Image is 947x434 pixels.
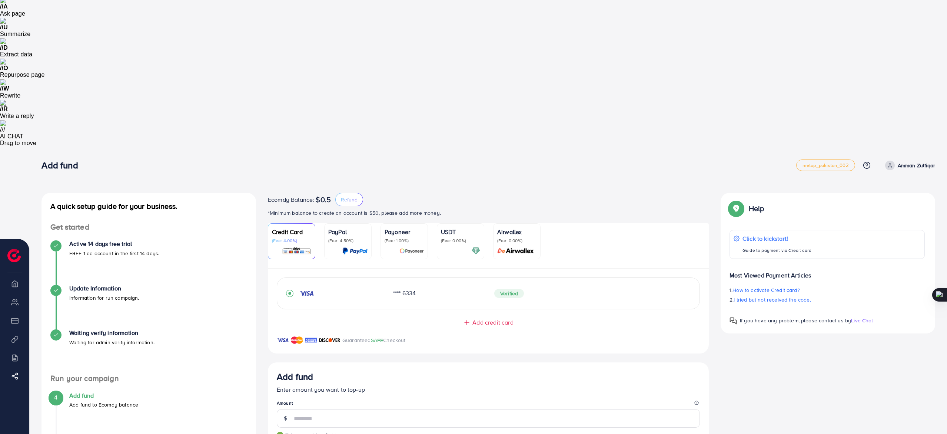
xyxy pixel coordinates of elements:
[441,227,480,236] p: USDT
[328,227,368,236] p: PayPal
[732,286,799,294] span: How to activate Credit card?
[385,227,424,236] p: Payoneer
[69,338,154,347] p: Waiting for admin verify information.
[41,285,256,329] li: Update Information
[272,227,311,236] p: Credit Card
[730,265,925,280] p: Most Viewed Payment Articles
[319,336,340,345] img: brand
[54,393,57,402] span: 4
[299,290,314,296] img: credit
[69,285,139,292] h4: Update Information
[472,318,513,327] span: Add credit card
[277,336,289,345] img: brand
[277,385,700,394] p: Enter amount you want to top-up
[69,240,159,247] h4: Active 14 days free trial
[342,247,368,255] img: card
[41,329,256,374] li: Waiting verify information
[41,223,256,232] h4: Get started
[441,238,480,244] p: (Fee: 0.00%)
[69,249,159,258] p: FREE 1 ad account in the first 14 days.
[497,238,536,244] p: (Fee: 0.00%)
[341,196,358,203] span: Refund
[69,392,138,399] h4: Add fund
[497,227,536,236] p: Airwallex
[472,247,480,255] img: card
[342,336,406,345] p: Guaranteed Checkout
[916,401,941,428] iframe: Chat
[335,193,363,206] button: Refund
[286,290,293,297] svg: record circle
[371,336,383,344] span: SAFE
[730,202,743,215] img: Popup guide
[291,336,303,345] img: brand
[268,208,709,217] p: *Minimum balance to create an account is $50, please add more money.
[730,295,925,304] p: 2.
[268,195,314,204] span: Ecomdy Balance:
[272,238,311,244] p: (Fee: 4.00%)
[277,400,700,409] legend: Amount
[385,238,424,244] p: (Fee: 1.00%)
[282,247,311,255] img: card
[277,371,313,382] h3: Add fund
[69,329,154,336] h4: Waiting verify information
[730,317,737,325] img: Popup guide
[494,289,524,298] span: Verified
[41,160,84,171] h3: Add fund
[328,238,368,244] p: (Fee: 4.50%)
[742,246,811,255] p: Guide to payment via Credit card
[305,336,317,345] img: brand
[399,247,424,255] img: card
[796,160,855,171] a: metap_pakistan_002
[41,202,256,211] h4: A quick setup guide for your business.
[69,293,139,302] p: Information for run campaign.
[742,234,811,243] p: Click to kickstart!
[851,317,873,324] span: Live Chat
[7,249,21,262] img: logo
[734,296,811,303] span: I tried but not received the code.
[730,286,925,295] p: 1.
[69,400,138,409] p: Add fund to Ecomdy balance
[41,240,256,285] li: Active 14 days free trial
[740,317,851,324] span: If you have any problem, please contact us by
[316,195,331,204] span: $0.5
[882,161,935,170] a: Amman Zulfiqar
[749,204,764,213] p: Help
[495,247,536,255] img: card
[41,374,256,383] h4: Run your campaign
[898,161,935,170] p: Amman Zulfiqar
[803,163,849,168] span: metap_pakistan_002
